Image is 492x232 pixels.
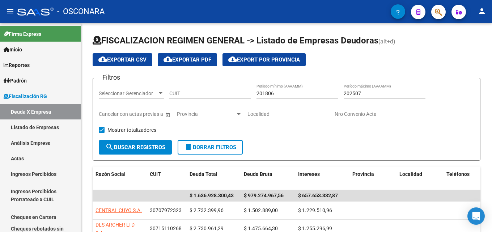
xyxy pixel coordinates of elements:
[349,166,396,190] datatable-header-cell: Provincia
[298,193,338,198] span: $ 657.653.332,87
[378,38,395,45] span: (alt+d)
[298,207,332,213] span: $ 1.229.510,96
[190,225,224,231] span: $ 2.730.961,29
[164,55,172,64] mat-icon: cloud_download
[96,171,126,177] span: Razón Social
[190,193,234,198] span: $ 1.636.928.300,43
[177,111,236,117] span: Provincia
[99,72,124,83] h3: Filtros
[190,207,224,213] span: $ 2.732.399,96
[98,55,107,64] mat-icon: cloud_download
[478,7,486,16] mat-icon: person
[96,207,142,213] span: CENTRAL CUYO S.A.
[178,140,243,155] button: Borrar Filtros
[228,55,237,64] mat-icon: cloud_download
[150,225,182,231] span: 30715110268
[352,171,374,177] span: Provincia
[105,143,114,151] mat-icon: search
[6,7,14,16] mat-icon: menu
[98,56,147,63] span: Exportar CSV
[93,35,378,46] span: FISCALIZACION REGIMEN GENERAL -> Listado de Empresas Deudoras
[228,56,300,63] span: Export por Provincia
[4,77,27,85] span: Padrón
[244,171,272,177] span: Deuda Bruta
[190,171,217,177] span: Deuda Total
[298,225,332,231] span: $ 1.255.296,99
[467,207,485,225] div: Open Intercom Messenger
[244,225,278,231] span: $ 1.475.664,30
[147,166,187,190] datatable-header-cell: CUIT
[107,126,156,134] span: Mostrar totalizadores
[184,144,236,151] span: Borrar Filtros
[187,166,241,190] datatable-header-cell: Deuda Total
[295,166,349,190] datatable-header-cell: Intereses
[4,92,47,100] span: Fiscalización RG
[222,53,306,66] button: Export por Provincia
[241,166,295,190] datatable-header-cell: Deuda Bruta
[4,46,22,54] span: Inicio
[244,193,284,198] span: $ 979.274.967,56
[244,207,278,213] span: $ 1.502.889,00
[184,143,193,151] mat-icon: delete
[298,171,320,177] span: Intereses
[446,171,470,177] span: Teléfonos
[99,90,157,97] span: Seleccionar Gerenciador
[57,4,105,20] span: - OSCONARA
[93,53,152,66] button: Exportar CSV
[4,30,41,38] span: Firma Express
[158,53,217,66] button: Exportar PDF
[99,140,172,155] button: Buscar Registros
[164,56,211,63] span: Exportar PDF
[399,171,422,177] span: Localidad
[93,166,147,190] datatable-header-cell: Razón Social
[150,171,161,177] span: CUIT
[4,61,30,69] span: Reportes
[164,111,171,118] button: Open calendar
[396,166,444,190] datatable-header-cell: Localidad
[105,144,165,151] span: Buscar Registros
[150,207,182,213] span: 30707972323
